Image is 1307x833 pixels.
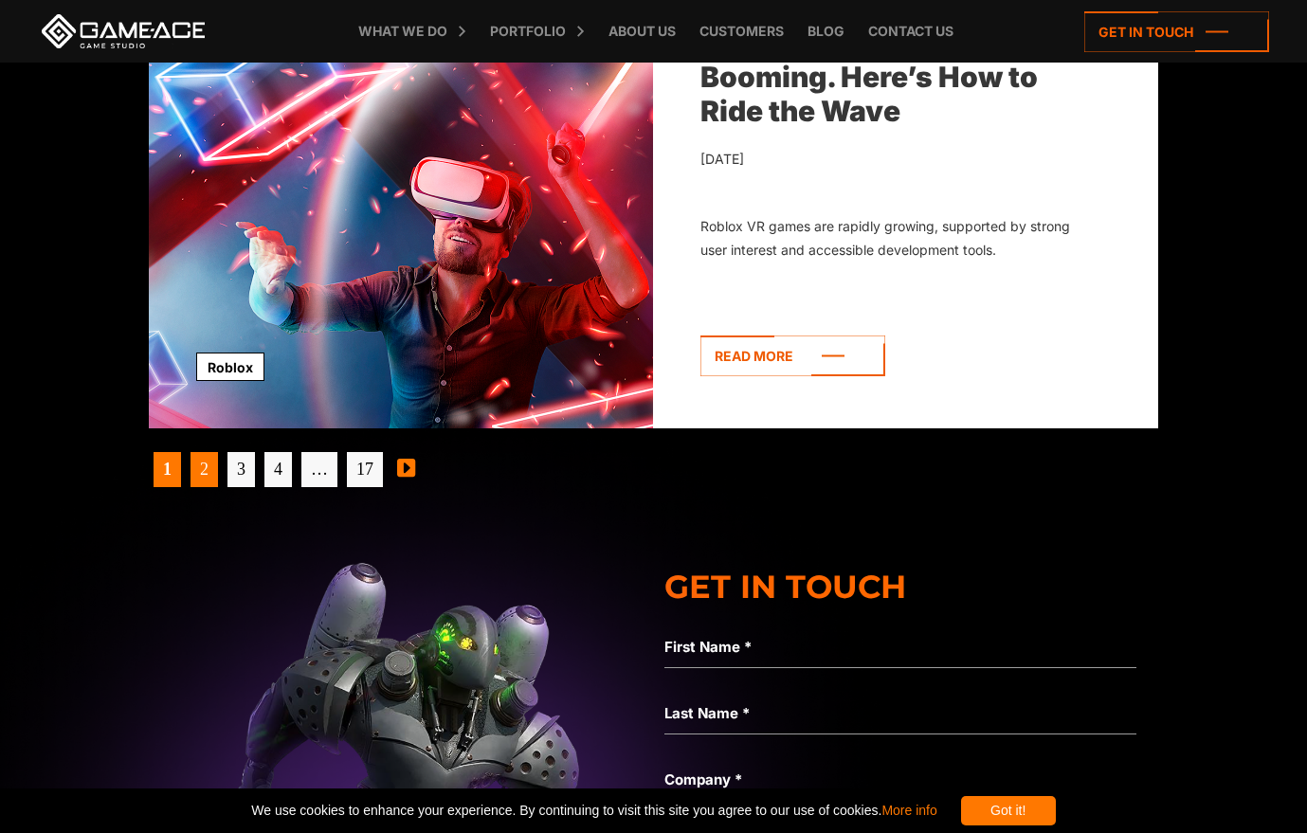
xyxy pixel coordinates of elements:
[196,353,264,381] a: Roblox
[251,796,936,825] span: We use cookies to enhance your experience. By continuing to visit this site you agree to our use ...
[664,702,1136,725] label: Last Name *
[664,636,1136,659] label: First Name *
[700,214,1073,263] div: Roblox VR games are rapidly growing, supported by strong user interest and accessible development...
[227,452,255,487] a: 3
[961,796,1056,825] div: Got it!
[154,452,181,487] span: 1
[664,769,1136,791] label: Company *
[347,452,383,487] a: 17
[700,26,1038,128] a: Roblox VR Games Are Booming. Here’s How to Ride the Wave
[301,452,337,487] span: …
[191,452,218,487] a: 2
[700,335,885,376] a: Read more
[881,803,936,818] a: More info
[1084,11,1269,52] a: Get in touch
[700,147,1073,172] div: [DATE]
[264,452,292,487] a: 4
